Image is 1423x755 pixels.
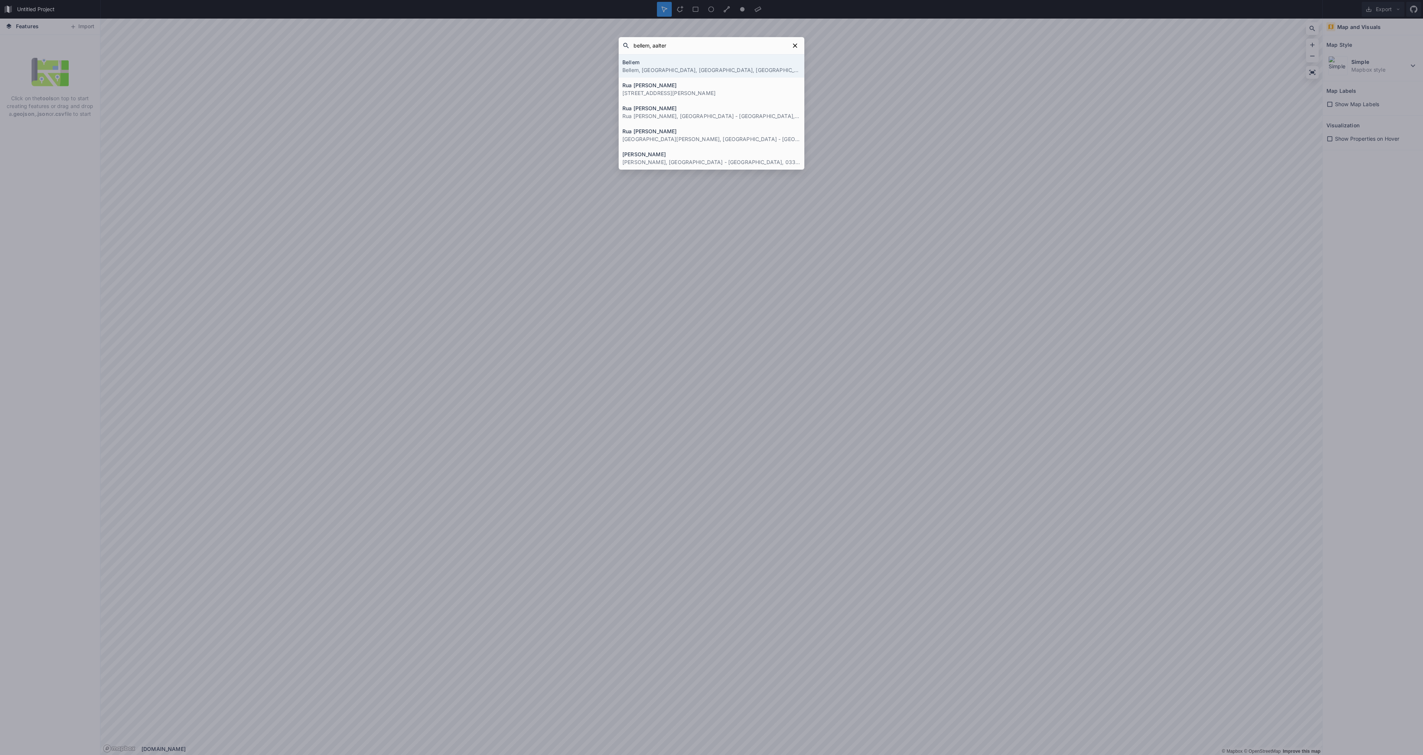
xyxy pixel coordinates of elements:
h4: Rua [PERSON_NAME] [622,127,801,135]
p: [STREET_ADDRESS][PERSON_NAME] [622,89,801,97]
h4: Rua [PERSON_NAME] [622,81,801,89]
p: Bellem, [GEOGRAPHIC_DATA], [GEOGRAPHIC_DATA], [GEOGRAPHIC_DATA] [622,66,801,74]
h4: Bellem [622,58,801,66]
p: [PERSON_NAME], [GEOGRAPHIC_DATA] - [GEOGRAPHIC_DATA], 03337, [GEOGRAPHIC_DATA] [622,158,801,166]
h4: Rua [PERSON_NAME] [622,104,801,112]
h4: [PERSON_NAME] [622,150,801,158]
p: [GEOGRAPHIC_DATA][PERSON_NAME], [GEOGRAPHIC_DATA] - [GEOGRAPHIC_DATA], 03617-120, [GEOGRAPHIC_DATA] [622,135,801,143]
input: Search placess... [630,39,789,52]
p: Rua [PERSON_NAME], [GEOGRAPHIC_DATA] - [GEOGRAPHIC_DATA], 03525-140, [GEOGRAPHIC_DATA] [622,112,801,120]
